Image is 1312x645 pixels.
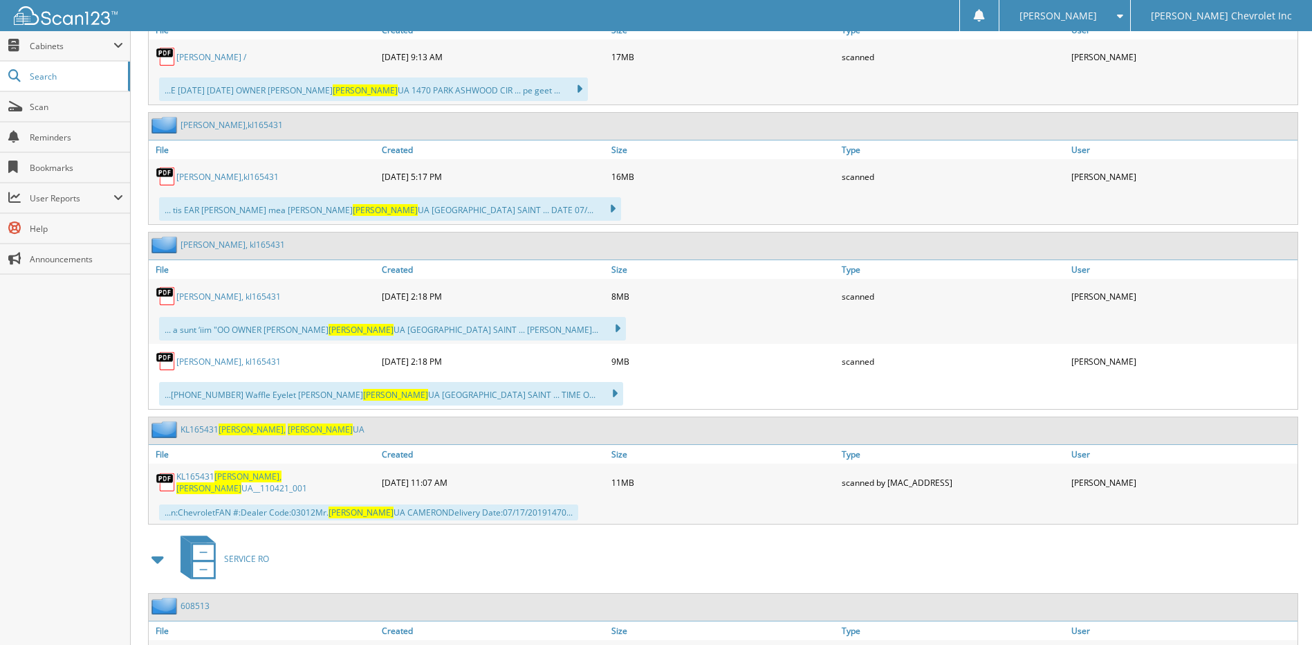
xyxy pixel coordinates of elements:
[181,424,364,435] a: KL165431[PERSON_NAME], [PERSON_NAME]UA
[838,260,1068,279] a: Type
[608,260,838,279] a: Size
[838,43,1068,71] div: scanned
[1068,621,1297,640] a: User
[149,621,378,640] a: File
[219,424,286,435] span: [PERSON_NAME],
[30,253,123,265] span: Announcements
[838,467,1068,498] div: scanned by [MAC_ADDRESS]
[608,621,838,640] a: Size
[353,204,418,216] span: [PERSON_NAME]
[1068,163,1297,190] div: [PERSON_NAME]
[608,467,838,498] div: 11MB
[149,140,378,159] a: File
[378,43,608,71] div: [DATE] 9:13 AM
[176,482,241,494] span: [PERSON_NAME]
[151,236,181,253] img: folder2.png
[608,347,838,375] div: 9MB
[156,286,176,307] img: PDF.png
[608,140,838,159] a: Size
[838,347,1068,375] div: scanned
[159,505,578,520] div: ...n:ChevroletFAN #:Dealer Code:03012Mr. UA CAMERONDelivery Date:07/17/20191470...
[149,445,378,464] a: File
[1068,445,1297,464] a: User
[838,445,1068,464] a: Type
[838,282,1068,310] div: scanned
[176,356,281,367] a: [PERSON_NAME], kl165431
[378,163,608,190] div: [DATE] 5:17 PM
[363,389,428,401] span: [PERSON_NAME]
[378,282,608,310] div: [DATE] 2:18 PM
[30,162,123,174] span: Bookmarks
[156,46,176,67] img: PDF.png
[333,84,398,96] span: [PERSON_NAME]
[1068,43,1297,71] div: [PERSON_NAME]
[176,471,375,494] a: KL165431[PERSON_NAME], [PERSON_NAME]UA__110421_001
[149,260,378,279] a: File
[608,282,838,310] div: 8MB
[329,507,394,518] span: [PERSON_NAME]
[1068,260,1297,279] a: User
[378,140,608,159] a: Created
[30,131,123,143] span: Reminders
[838,140,1068,159] a: Type
[156,351,176,372] img: PDF.png
[30,192,113,204] span: User Reports
[30,101,123,113] span: Scan
[378,260,608,279] a: Created
[1068,347,1297,375] div: [PERSON_NAME]
[288,424,353,435] span: [PERSON_NAME]
[224,553,269,565] span: SERVICE RO
[159,382,623,406] div: ...[PHONE_NUMBER] Waffle Eyelet [PERSON_NAME] UA [GEOGRAPHIC_DATA] SAINT ... TIME O...
[151,597,181,615] img: folder2.png
[838,621,1068,640] a: Type
[1019,12,1097,20] span: [PERSON_NAME]
[1151,12,1292,20] span: [PERSON_NAME] Chevrolet Inc
[181,239,285,251] a: [PERSON_NAME], kl165431
[176,171,279,183] a: [PERSON_NAME],kl165431
[181,600,210,612] a: 608513
[608,163,838,190] div: 16MB
[378,467,608,498] div: [DATE] 11:07 AM
[30,223,123,235] span: Help
[176,51,246,63] a: [PERSON_NAME] /
[1068,140,1297,159] a: User
[378,445,608,464] a: Created
[608,43,838,71] div: 17MB
[378,347,608,375] div: [DATE] 2:18 PM
[838,163,1068,190] div: scanned
[159,78,588,101] div: ...E [DATE] [DATE] OWNER [PERSON_NAME] UA 1470 PARK ASHWOOD CIR ... pe geet ...
[172,532,269,586] a: SERVICE RO
[214,471,281,482] span: [PERSON_NAME],
[151,421,181,438] img: folder2.png
[176,291,281,302] a: [PERSON_NAME], kl165431
[1068,282,1297,310] div: [PERSON_NAME]
[30,40,113,52] span: Cabinets
[151,116,181,134] img: folder2.png
[181,119,283,131] a: [PERSON_NAME],kl165431
[1068,467,1297,498] div: [PERSON_NAME]
[378,621,608,640] a: Created
[30,71,121,82] span: Search
[329,324,394,336] span: [PERSON_NAME]
[1243,579,1312,645] iframe: Chat Widget
[156,472,176,493] img: PDF.png
[156,166,176,187] img: PDF.png
[159,317,626,340] div: ... a sunt ‘iim "OO OWNER [PERSON_NAME] UA [GEOGRAPHIC_DATA] SAINT ... [PERSON_NAME]...
[159,197,621,221] div: ... tis EAR [PERSON_NAME] mea [PERSON_NAME] UA [GEOGRAPHIC_DATA] SAINT ... DATE 07/...
[14,6,118,25] img: scan123-logo-white.svg
[608,445,838,464] a: Size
